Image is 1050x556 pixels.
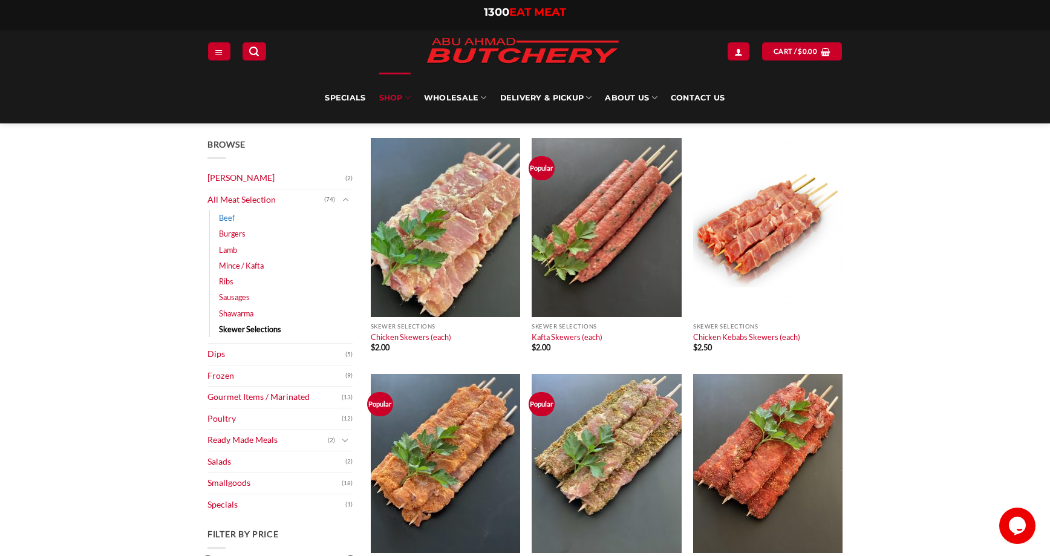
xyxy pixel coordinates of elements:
span: (2) [328,431,335,450]
span: $ [693,342,697,352]
span: (74) [324,191,335,209]
span: (12) [342,410,353,428]
span: $ [798,46,802,57]
a: Salads [207,451,345,473]
span: 1300 [484,5,509,19]
a: Beef [219,210,235,226]
a: Ready Made Meals [207,430,328,451]
a: All Meat Selection [207,189,324,211]
iframe: chat widget [999,508,1038,544]
a: Mince / Kafta [219,258,264,273]
p: Skewer Selections [693,323,843,330]
a: Chicken Kebabs Skewers (each) [693,332,800,342]
a: Burgers [219,226,246,241]
img: Chicken_Skewers_with_Italian_Basil [693,374,843,553]
a: Specials [325,73,365,123]
a: Login [728,42,749,60]
a: Menu [208,42,230,60]
a: Wholesale [424,73,487,123]
span: Cart / [774,46,817,57]
bdi: 2.00 [371,342,390,352]
img: Chicken_Skewers_Pepper_Lemon_Marinade [371,374,520,553]
span: Browse [207,139,245,149]
bdi: 2.50 [693,342,712,352]
p: Skewer Selections [532,323,681,330]
a: Chicken Skewers (each) [371,332,451,342]
a: Delivery & Pickup [500,73,592,123]
span: EAT MEAT [509,5,566,19]
a: Skewer Selections [219,321,281,337]
img: Abu Ahmad Butchery [417,30,628,73]
a: Gourmet Items / Marinated [207,387,342,408]
span: Filter by price [207,529,279,539]
a: View cart [762,42,842,60]
a: Poultry [207,408,342,430]
img: Kafta Skewers [532,138,681,317]
p: Skewer Selections [371,323,520,330]
a: Dips [207,344,345,365]
a: Shawarma [219,306,253,321]
a: Search [243,42,266,60]
bdi: 0.00 [798,47,817,55]
a: Ribs [219,273,233,289]
bdi: 2.00 [532,342,550,352]
a: Frozen [207,365,345,387]
a: Sausages [219,289,250,305]
a: Lamb [219,242,237,258]
span: (18) [342,474,353,492]
a: [PERSON_NAME] [207,168,345,189]
a: About Us [605,73,657,123]
a: Specials [207,494,345,515]
span: (1) [345,495,353,514]
span: (2) [345,453,353,471]
span: (2) [345,169,353,188]
span: (13) [342,388,353,407]
img: Chicken Skewers [371,138,520,317]
button: Toggle [338,434,353,447]
span: (5) [345,345,353,364]
button: Toggle [338,193,353,206]
a: Smallgoods [207,473,342,494]
img: Chicken_Skewers_in_Herb_and_Garlic_Garnish [532,374,681,553]
span: (9) [345,367,353,385]
span: $ [371,342,375,352]
a: 1300EAT MEAT [484,5,566,19]
a: SHOP [379,73,411,123]
a: Contact Us [671,73,725,123]
a: Kafta Skewers (each) [532,332,602,342]
span: $ [532,342,536,352]
img: Chicken Kebabs Skewers [693,138,843,317]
